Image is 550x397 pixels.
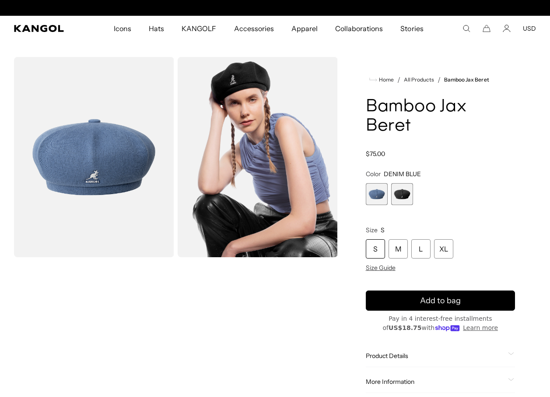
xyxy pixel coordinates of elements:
[366,170,381,178] span: Color
[185,4,365,11] div: Announcement
[381,226,385,234] span: S
[391,183,413,205] div: 2 of 2
[366,183,388,205] div: 1 of 2
[366,226,378,234] span: Size
[391,183,413,205] label: Black
[366,352,504,360] span: Product Details
[185,4,365,11] div: 1 of 2
[14,25,75,32] a: Kangol
[366,97,515,136] h1: Bamboo Jax Beret
[462,25,470,32] summary: Search here
[105,16,140,41] a: Icons
[225,16,283,41] a: Accessories
[326,16,392,41] a: Collaborations
[444,77,489,83] a: Bamboo Jax Beret
[369,76,394,84] a: Home
[384,170,421,178] span: DENIM BLUE
[366,239,385,259] div: S
[366,183,388,205] label: DENIM BLUE
[394,74,400,85] li: /
[335,16,383,41] span: Collaborations
[149,16,164,41] span: Hats
[366,74,515,85] nav: breadcrumbs
[140,16,173,41] a: Hats
[434,239,453,259] div: XL
[366,150,385,158] span: $75.00
[291,16,318,41] span: Apparel
[178,57,338,257] img: black
[173,16,225,41] a: KANGOLF
[411,239,431,259] div: L
[182,16,216,41] span: KANGOLF
[389,239,408,259] div: M
[114,16,131,41] span: Icons
[400,16,423,41] span: Stories
[434,74,441,85] li: /
[14,57,174,257] img: color-denim-blue
[185,4,365,11] slideshow-component: Announcement bar
[366,378,504,386] span: More Information
[366,264,396,272] span: Size Guide
[483,25,490,32] button: Cart
[283,16,326,41] a: Apparel
[404,77,434,83] a: All Products
[420,295,461,307] span: Add to bag
[523,25,536,32] button: USD
[377,77,394,83] span: Home
[392,16,432,41] a: Stories
[234,16,274,41] span: Accessories
[366,291,515,311] button: Add to bag
[503,25,511,32] a: Account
